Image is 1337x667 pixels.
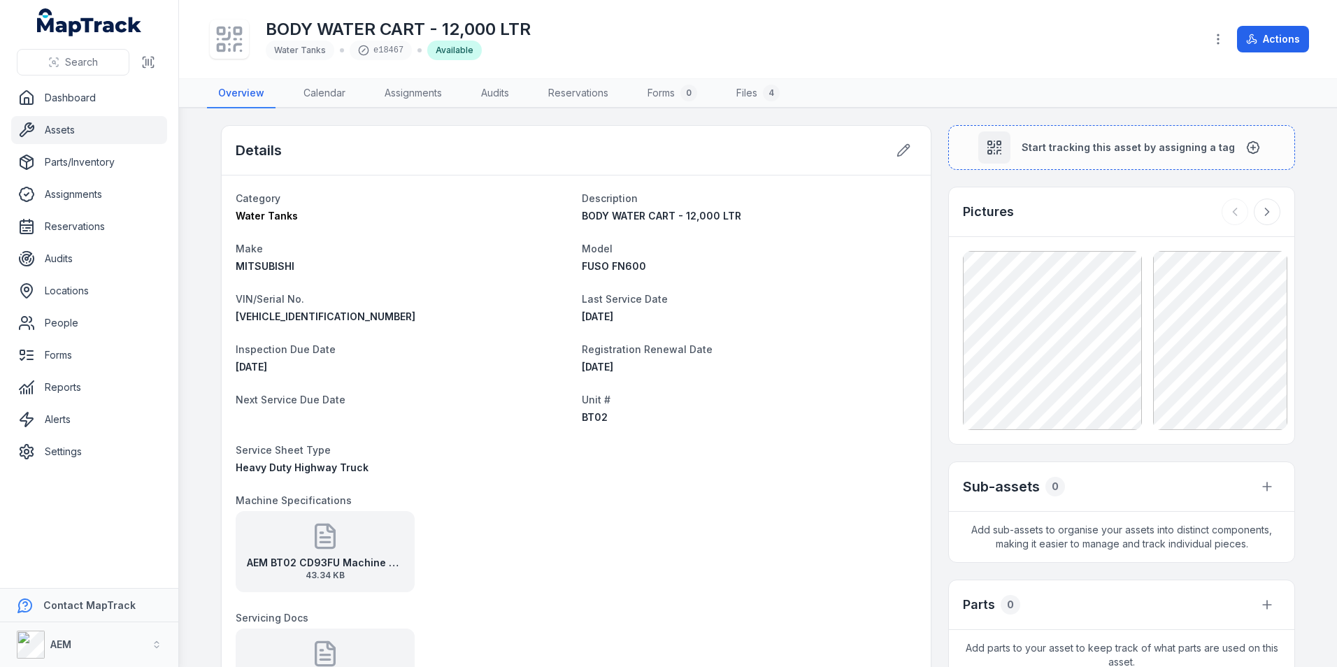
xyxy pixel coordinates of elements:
[236,361,267,373] span: [DATE]
[470,79,520,108] a: Audits
[350,41,412,60] div: e18467
[11,406,167,433] a: Alerts
[582,310,613,322] span: [DATE]
[948,125,1295,170] button: Start tracking this asset by assigning a tag
[11,277,167,305] a: Locations
[582,210,741,222] span: BODY WATER CART - 12,000 LTR
[680,85,697,101] div: 0
[236,293,304,305] span: VIN/Serial No.
[582,361,613,373] time: 29/11/2025, 12:00:00 am
[247,556,403,570] strong: AEM BT02 CD93FU Machine Specifications
[11,180,167,208] a: Assignments
[11,341,167,369] a: Forms
[274,45,326,55] span: Water Tanks
[236,141,282,160] h2: Details
[763,85,780,101] div: 4
[1022,141,1235,155] span: Start tracking this asset by assigning a tag
[963,595,995,615] h3: Parts
[236,210,298,222] span: Water Tanks
[373,79,453,108] a: Assignments
[17,49,129,76] button: Search
[636,79,708,108] a: Forms0
[427,41,482,60] div: Available
[725,79,791,108] a: Files4
[582,192,638,204] span: Description
[582,394,610,406] span: Unit #
[11,373,167,401] a: Reports
[582,310,613,322] time: 20/08/2025, 12:00:00 am
[207,79,276,108] a: Overview
[65,55,98,69] span: Search
[1001,595,1020,615] div: 0
[50,638,71,650] strong: AEM
[37,8,142,36] a: MapTrack
[236,310,415,322] span: [VEHICLE_IDENTIFICATION_NUMBER]
[11,116,167,144] a: Assets
[236,612,308,624] span: Servicing Docs
[582,243,613,254] span: Model
[11,245,167,273] a: Audits
[11,148,167,176] a: Parts/Inventory
[236,494,352,506] span: Machine Specifications
[582,260,646,272] span: FUSO FN600
[11,213,167,241] a: Reservations
[963,477,1040,496] h2: Sub-assets
[236,461,369,473] span: Heavy Duty Highway Truck
[236,444,331,456] span: Service Sheet Type
[582,411,608,423] span: BT02
[11,84,167,112] a: Dashboard
[11,438,167,466] a: Settings
[236,192,280,204] span: Category
[236,243,263,254] span: Make
[236,394,345,406] span: Next Service Due Date
[582,293,668,305] span: Last Service Date
[236,361,267,373] time: 29/06/2026, 12:00:00 am
[1045,477,1065,496] div: 0
[247,570,403,581] span: 43.34 KB
[582,343,713,355] span: Registration Renewal Date
[236,343,336,355] span: Inspection Due Date
[266,18,531,41] h1: BODY WATER CART - 12,000 LTR
[1237,26,1309,52] button: Actions
[292,79,357,108] a: Calendar
[949,512,1294,562] span: Add sub-assets to organise your assets into distinct components, making it easier to manage and t...
[963,202,1014,222] h3: Pictures
[582,361,613,373] span: [DATE]
[11,309,167,337] a: People
[43,599,136,611] strong: Contact MapTrack
[537,79,620,108] a: Reservations
[236,260,294,272] span: MITSUBISHI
